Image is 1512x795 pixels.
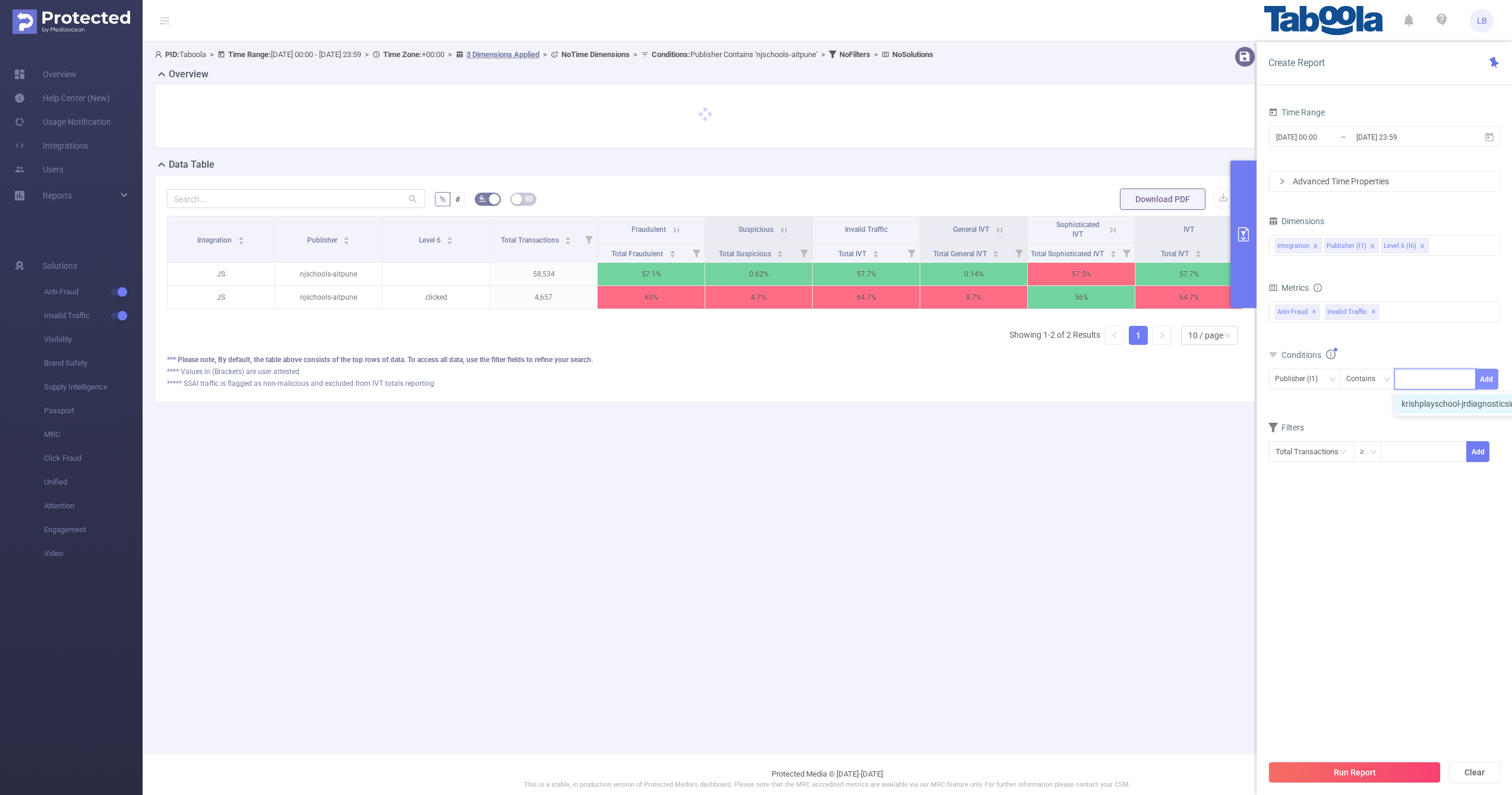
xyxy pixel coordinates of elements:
[1275,304,1320,320] span: Anti-Fraud
[669,249,675,252] i: icon: caret-up
[1327,238,1366,254] div: Publisher (l1)
[1161,250,1191,258] span: Total IVT
[228,50,271,59] b: Time Range:
[688,243,705,262] i: Filter menu
[669,253,675,256] i: icon: caret-down
[1371,305,1376,319] span: ✕
[993,253,999,256] i: icon: caret-down
[44,399,143,423] span: Passport
[1312,243,1318,250] i: icon: close
[307,236,339,244] span: Publisher
[479,195,486,202] i: icon: bg-colors
[1329,376,1336,384] i: icon: down
[501,236,561,244] span: Total Transactions
[440,194,446,204] span: %
[598,286,705,309] p: 60%
[1268,762,1441,783] button: Run Report
[154,51,165,58] i: icon: user
[630,50,641,59] span: >
[343,235,350,238] i: icon: caret-up
[1314,284,1322,292] i: icon: info-circle
[652,50,690,59] b: Conditions :
[14,134,88,158] a: Integrations
[1110,249,1116,252] i: icon: caret-up
[43,191,72,200] span: Reports
[14,110,111,134] a: Usage Notification
[1268,57,1325,68] span: Create Report
[632,225,666,234] span: Fraudulent
[1325,304,1380,320] span: Invalid Traffic
[920,263,1027,285] p: 0.14%
[1355,129,1451,145] input: End date
[343,240,350,243] i: icon: caret-down
[796,243,812,262] i: Filter menu
[813,286,920,309] p: 64.7%
[1369,243,1375,250] i: icon: close
[1275,238,1322,253] li: Integration
[1384,238,1416,254] div: Level 6 (l6)
[839,50,870,59] b: No Filters
[705,286,812,309] p: 4.7%
[872,249,879,256] div: Sort
[1449,762,1500,783] button: Clear
[1466,441,1489,462] button: Add
[1009,326,1100,345] li: Showing 1-2 of 2 Results
[539,50,551,59] span: >
[165,50,179,59] b: PID:
[1195,249,1202,256] div: Sort
[383,50,422,59] b: Time Zone:
[44,304,143,328] span: Invalid Traffic
[14,158,64,181] a: Users
[43,254,77,278] span: Solutions
[845,225,888,234] span: Invalid Traffic
[1275,369,1326,389] div: Publisher (l1)
[169,158,214,172] h2: Data Table
[44,470,143,494] span: Unified
[490,286,597,309] p: 4,657
[1324,238,1379,253] li: Publisher (l1)
[275,263,382,285] p: njschools-aitpune
[1105,326,1124,345] li: Previous Page
[14,62,77,86] a: Overview
[12,10,130,34] img: Protected Media
[206,50,217,59] span: >
[933,250,989,258] span: Total General IVT
[1153,326,1172,345] li: Next Page
[565,235,572,238] i: icon: caret-up
[197,236,233,244] span: Integration
[652,50,817,59] span: Publisher Contains 'njschools-aitpune'
[1028,286,1135,309] p: 56%
[169,67,209,81] h2: Overview
[1056,221,1100,238] span: Sophisticated IVT
[992,249,999,256] div: Sort
[1477,9,1487,33] span: LB
[167,189,425,208] input: Search...
[598,263,705,285] p: 57.1%
[168,286,274,309] p: JS
[44,423,143,447] span: MRC
[1129,326,1147,344] a: 1
[361,50,373,59] span: >
[167,354,1243,365] div: *** Please note, By default, the table above consists of the top rows of data. To access all data...
[1281,350,1336,360] span: Conditions
[447,235,453,238] i: icon: caret-up
[1268,423,1304,432] span: Filters
[455,194,460,204] span: #
[490,263,597,285] p: 58,534
[1110,253,1116,256] i: icon: caret-down
[1419,243,1425,250] i: icon: close
[1268,216,1324,226] span: Dimensions
[1268,283,1309,293] span: Metrics
[1475,369,1498,389] button: Add
[44,375,143,399] span: Supply Intelligence
[343,235,350,242] div: Sort
[1195,253,1201,256] i: icon: caret-down
[238,235,244,238] i: icon: caret-up
[611,250,665,258] span: Total Fraudulent
[44,328,143,351] span: Visibility
[1135,286,1242,309] p: 64.7%
[1381,238,1429,253] li: Level 6 (l6)
[1110,249,1117,256] div: Sort
[1188,326,1223,344] div: 10 / page
[872,249,879,252] i: icon: caret-up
